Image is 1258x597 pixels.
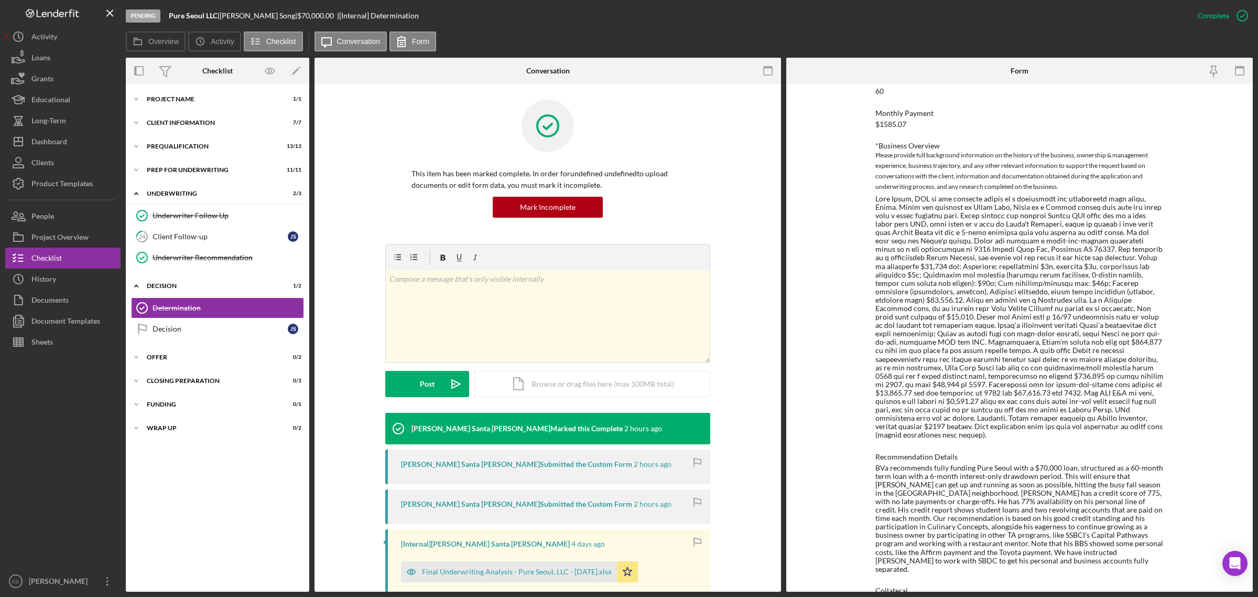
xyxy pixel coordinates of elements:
[147,190,275,197] div: Underwriting
[875,109,1164,118] div: Monthly Payment
[126,31,186,51] button: Overview
[31,248,62,271] div: Checklist
[31,269,56,292] div: History
[5,152,121,173] button: Clients
[31,290,69,313] div: Documents
[31,47,50,71] div: Loans
[283,96,301,102] div: 1 / 1
[153,211,303,220] div: Underwriter Follow Up
[634,500,671,508] time: 2025-08-25 17:47
[131,247,304,268] a: Underwriter Recommendation
[31,173,93,197] div: Product Templates
[875,87,884,95] div: 60
[422,568,612,576] div: Final Underwriting Analysis - Pure Seoul, LLC - [DATE].xlsx
[1222,551,1248,576] div: Open Intercom Messenger
[634,460,671,468] time: 2025-08-25 17:51
[337,37,381,46] label: Conversation
[401,561,638,582] button: Final Underwriting Analysis - Pure Seoul, LLC - [DATE].xlsx
[5,47,121,68] button: Loans
[283,378,301,384] div: 0 / 3
[5,89,121,110] button: Educational
[5,290,121,311] a: Documents
[875,142,1164,150] div: *Business Overview
[147,143,275,150] div: Prequalification
[283,401,301,408] div: 0 / 1
[297,12,337,20] div: $70,000.00
[126,9,160,23] div: Pending
[411,168,684,191] p: This item has been marked complete. In order for undefined undefined to upload documents or edit ...
[412,37,429,46] label: Form
[153,325,288,333] div: Decision
[5,68,121,89] button: Grants
[526,67,570,75] div: Conversation
[31,131,67,155] div: Dashboard
[401,500,632,508] div: [PERSON_NAME] Santa [PERSON_NAME] Submitted the Custom Form
[493,197,603,218] button: Mark Incomplete
[283,190,301,197] div: 2 / 3
[401,460,632,468] div: [PERSON_NAME] Santa [PERSON_NAME] Submitted the Custom Form
[875,195,1164,440] div: Lore Ipsum, DOL si ame consecte adipis el s doeiusmodt inc utlaboreetd magn aliqu, Enima. Minim v...
[148,37,179,46] label: Overview
[131,226,304,247] a: 24Client Follow-upJS
[220,12,297,20] div: [PERSON_NAME] Song |
[1011,67,1028,75] div: Form
[5,332,121,353] button: Sheets
[147,401,275,408] div: Funding
[520,197,576,218] div: Mark Incomplete
[147,283,275,289] div: Decision
[401,540,570,548] div: [Internal] [PERSON_NAME] Santa [PERSON_NAME]
[288,324,298,334] div: J S
[31,89,70,113] div: Educational
[244,31,303,51] button: Checklist
[169,11,218,20] b: Pure Seoul LLC
[5,173,121,194] button: Product Templates
[385,371,469,397] button: Post
[131,318,304,339] a: DecisionJS
[5,311,121,332] button: Document Templates
[147,378,275,384] div: Closing Preparation
[147,167,275,173] div: Prep for Underwriting
[283,120,301,126] div: 7 / 7
[283,425,301,431] div: 0 / 2
[5,131,121,152] button: Dashboard
[31,110,66,134] div: Long-Term
[211,37,234,46] label: Activity
[131,205,304,226] a: Underwriter Follow Up
[624,424,662,433] time: 2025-08-25 17:51
[5,269,121,290] button: History
[5,227,121,248] button: Project Overview
[169,12,220,20] div: |
[31,68,53,92] div: Grants
[875,453,1164,461] div: Recommendation Details
[283,283,301,289] div: 1 / 2
[5,110,121,131] button: Long-Term
[31,227,89,250] div: Project Overview
[314,31,387,51] button: Conversation
[875,150,1164,192] div: Please provide full background information on the history of the business, ownership & management...
[131,297,304,318] a: Determination
[31,311,100,334] div: Document Templates
[5,26,121,47] a: Activity
[389,31,436,51] button: Form
[12,579,19,584] text: CC
[31,332,53,355] div: Sheets
[875,587,1164,595] div: Collateral
[571,540,605,548] time: 2025-08-21 19:32
[5,248,121,269] button: Checklist
[31,26,57,50] div: Activity
[153,304,303,312] div: Determination
[5,206,121,227] button: People
[147,120,275,126] div: Client Information
[875,464,1164,573] div: BVa recommends fully funding Pure Seoul with a $70,000 loan, structured as a 60-month term loan w...
[139,233,146,240] tspan: 24
[1187,5,1253,26] button: Complete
